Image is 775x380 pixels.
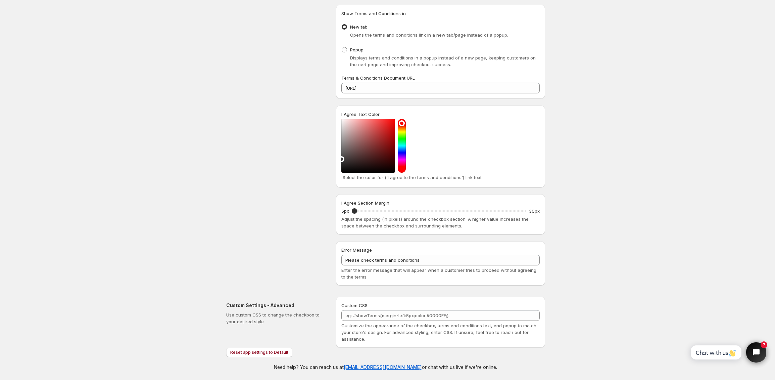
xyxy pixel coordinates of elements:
[341,83,540,93] input: https://yourstoredomain.com/termsandconditions.html
[230,350,288,355] span: Reset app settings to Default
[529,208,540,214] p: 30px
[341,11,406,16] span: Show Terms and Conditions in
[683,337,772,368] iframe: Tidio Chat
[341,208,349,214] p: 5px
[341,247,372,253] span: Error Message
[350,24,368,30] span: New tab
[344,364,422,370] a: [EMAIL_ADDRESS][DOMAIN_NAME]
[341,111,380,118] label: I Agree Text Color
[226,348,292,357] button: Reset app settings to Default
[343,174,538,181] p: Select the color for ('I agree to the terms and conditions') link text
[341,216,529,228] span: Adjust the spacing (in pixels) around the checkbox section. A higher value increases the space be...
[341,323,536,342] span: Customize the appearance of the checkbox, terms and conditions text, and popup to match your stor...
[226,302,325,309] h2: Custom Settings - Advanced
[341,75,415,81] span: Terms & Conditions Document URL
[341,200,389,206] span: I Agree Section Margin
[226,311,325,325] p: Use custom CSS to change the checkbox to your desired style
[350,47,364,52] span: Popup
[350,32,508,38] span: Opens the terms and conditions link in a new tab/page instead of a popup.
[350,55,536,67] span: Displays terms and conditions in a popup instead of a new page, keeping customers on the cart pag...
[341,303,368,308] span: Custom CSS
[274,364,497,371] p: Need help? You can reach us at or chat with us live if we're online.
[341,267,536,280] span: Enter the error message that will appear when a customer tries to proceed without agreeing to the...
